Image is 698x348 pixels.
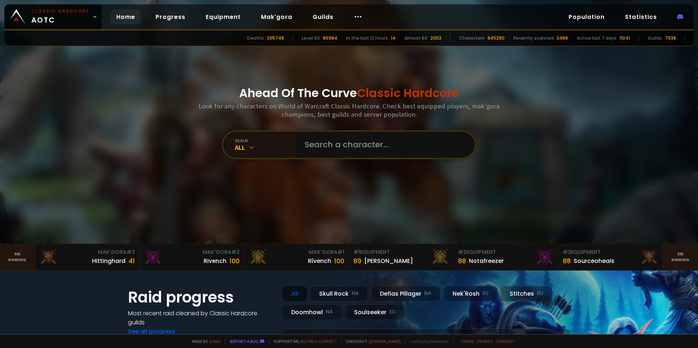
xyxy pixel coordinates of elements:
div: 88 [563,256,571,266]
div: 14 [391,35,396,41]
a: #3Equipment88Sourceoheals [558,244,663,270]
div: 65984 [323,35,337,41]
span: Classic Hardcore [357,85,459,101]
div: Equipment [563,248,658,256]
a: Seeranking [663,244,698,270]
div: 205748 [267,35,284,41]
small: EU [537,290,543,297]
div: Doomhowl [282,304,342,320]
span: # 1 [337,248,344,256]
a: Guilds [307,9,339,24]
div: 41 [128,256,135,266]
div: 3468 [557,35,568,41]
div: Equipment [353,248,449,256]
div: Characters [459,35,485,41]
div: 2053 [430,35,441,41]
a: Mak'gora [255,9,298,24]
div: Skull Rock [310,286,368,301]
span: # 1 [353,248,360,256]
small: Classic Hardcore [31,8,89,15]
div: Notafreezer [469,256,504,265]
h3: Look for any characters on World of Warcraft Classic Hardcore. Check best equipped players, mak'g... [196,102,502,119]
span: # 3 [563,248,571,256]
div: 89 [353,256,361,266]
a: Classic HardcoreAOTC [4,4,102,29]
small: EU [389,308,396,316]
a: [DOMAIN_NAME] [369,339,401,344]
input: Search a character... [300,132,466,158]
a: Mak'Gora#1Rîvench100 [244,244,349,270]
div: Equipment [458,248,554,256]
div: Rivench [204,256,226,265]
div: Recently scanned [513,35,554,41]
h1: Ahead Of The Curve [239,84,459,102]
div: Deaths [247,35,264,41]
span: # 2 [231,248,240,256]
a: Statistics [619,9,663,24]
a: Equipment [200,9,246,24]
div: 7538 [665,35,676,41]
span: # 2 [458,248,466,256]
div: Mak'Gora [249,248,344,256]
div: 100 [229,256,240,266]
div: Rîvench [308,256,331,265]
div: Level 60 [302,35,320,41]
a: Mak'Gora#2Rivench100 [140,244,244,270]
a: Population [563,9,610,24]
span: Checkout [341,339,401,344]
h1: Raid progress [128,286,273,309]
span: Support me, [269,339,337,344]
small: NA [352,290,359,297]
small: NA [424,290,432,297]
a: Report a bug [230,339,258,344]
div: All [235,143,296,152]
small: EU [482,290,489,297]
div: All [282,286,307,301]
div: Sourceoheals [574,256,614,265]
div: Stitches [501,286,552,301]
a: #2Equipment88Notafreezer [454,244,558,270]
span: Made by [188,339,220,344]
span: AOTC [31,8,89,25]
h4: Most recent raid cleaned by Classic Hardcore guilds [128,309,273,327]
a: [DATE]zgpetri on godDefias Pillager8 /90 [282,329,570,348]
a: Privacy [477,339,493,344]
div: Hittinghard [92,256,125,265]
div: Soulseeker [345,304,405,320]
span: v. d752d5 - production [405,339,449,344]
div: Guilds [648,35,662,41]
a: a fan [209,339,220,344]
a: Home [111,9,141,24]
div: 88 [458,256,466,266]
span: # 3 [127,248,135,256]
small: NA [326,308,333,316]
div: 845290 [488,35,505,41]
a: #1Equipment89[PERSON_NAME] [349,244,454,270]
a: See all progress [128,327,175,336]
div: realm [235,138,296,143]
a: Terms [461,339,474,344]
div: Almost 60 [404,35,428,41]
div: 100 [334,256,344,266]
div: Mak'Gora [144,248,240,256]
a: Buy me a coffee [301,339,337,344]
div: 11041 [619,35,630,41]
div: Defias Pillager [371,286,441,301]
div: Nek'Rosh [444,286,498,301]
a: Mak'Gora#3Hittinghard41 [35,244,140,270]
a: Consent [496,339,515,344]
div: In the last 12 hours [346,35,388,41]
a: Progress [150,9,191,24]
div: Active last 7 days [577,35,617,41]
div: [PERSON_NAME] [364,256,413,265]
div: Mak'Gora [39,248,135,256]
